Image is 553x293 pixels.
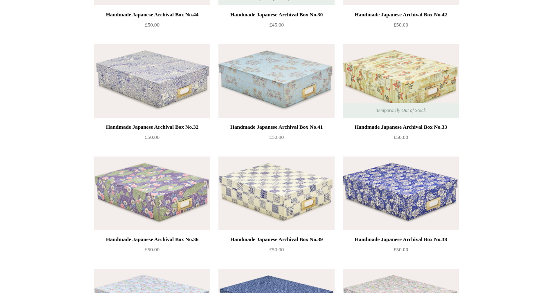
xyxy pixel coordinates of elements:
img: Handmade Japanese Archival Box No.36 [94,157,210,230]
div: Handmade Japanese Archival Box No.41 [220,122,333,132]
span: £50.00 [393,22,408,28]
img: Handmade Japanese Archival Box No.32 [94,44,210,118]
a: Handmade Japanese Archival Box No.39 £50.00 [218,235,335,268]
div: Handmade Japanese Archival Box No.39 [220,235,333,244]
a: Handmade Japanese Archival Box No.41 £50.00 [218,122,335,156]
img: Handmade Japanese Archival Box No.33 [343,44,459,118]
span: £50.00 [145,246,160,253]
a: Handmade Japanese Archival Box No.30 £45.00 [218,10,335,43]
div: Handmade Japanese Archival Box No.32 [96,122,208,132]
span: Temporarily Out of Stock [368,103,434,118]
span: £50.00 [393,246,408,253]
img: Handmade Japanese Archival Box No.38 [343,157,459,230]
a: Handmade Japanese Archival Box No.42 £50.00 [343,10,459,43]
a: Handmade Japanese Archival Box No.39 Handmade Japanese Archival Box No.39 [218,157,335,230]
a: Handmade Japanese Archival Box No.32 £50.00 [94,122,210,156]
span: £50.00 [269,246,284,253]
img: Handmade Japanese Archival Box No.39 [218,157,335,230]
span: £45.00 [269,22,284,28]
a: Handmade Japanese Archival Box No.36 £50.00 [94,235,210,268]
a: Handmade Japanese Archival Box No.44 £50.00 [94,10,210,43]
a: Handmade Japanese Archival Box No.38 Handmade Japanese Archival Box No.38 [343,157,459,230]
div: Handmade Japanese Archival Box No.30 [220,10,333,20]
img: Handmade Japanese Archival Box No.41 [218,44,335,118]
a: Handmade Japanese Archival Box No.33 £50.00 [343,122,459,156]
span: £50.00 [393,134,408,140]
span: £50.00 [145,134,160,140]
div: Handmade Japanese Archival Box No.42 [345,10,457,20]
a: Handmade Japanese Archival Box No.32 Handmade Japanese Archival Box No.32 [94,44,210,118]
div: Handmade Japanese Archival Box No.36 [96,235,208,244]
a: Handmade Japanese Archival Box No.36 Handmade Japanese Archival Box No.36 [94,157,210,230]
div: Handmade Japanese Archival Box No.44 [96,10,208,20]
span: £50.00 [269,134,284,140]
a: Handmade Japanese Archival Box No.38 £50.00 [343,235,459,268]
span: £50.00 [145,22,160,28]
div: Handmade Japanese Archival Box No.38 [345,235,457,244]
a: Handmade Japanese Archival Box No.33 Handmade Japanese Archival Box No.33 Temporarily Out of Stock [343,44,459,118]
a: Handmade Japanese Archival Box No.41 Handmade Japanese Archival Box No.41 [218,44,335,118]
div: Handmade Japanese Archival Box No.33 [345,122,457,132]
